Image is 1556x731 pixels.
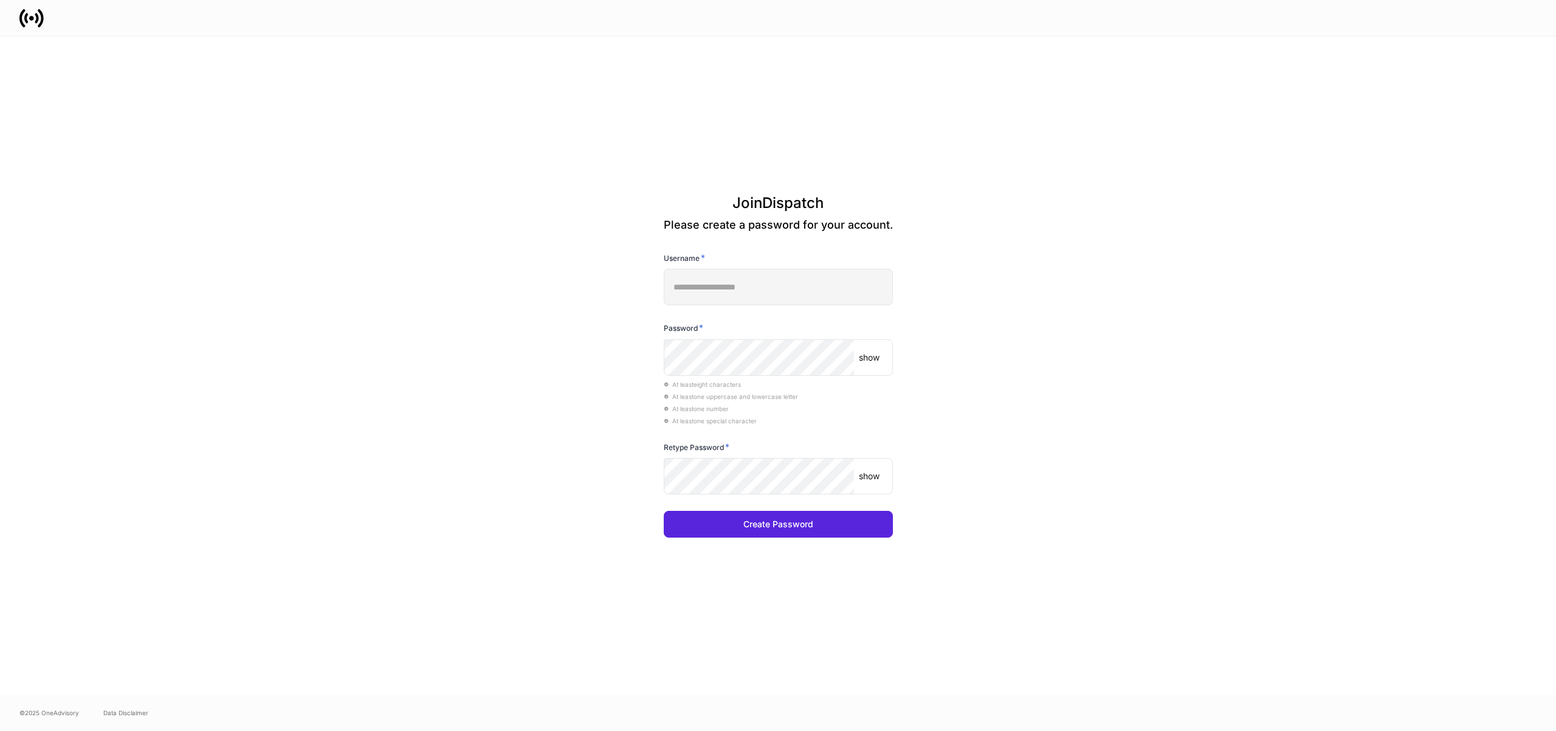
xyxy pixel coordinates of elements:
[664,405,729,412] span: At least one number
[664,393,798,400] span: At least one uppercase and lowercase letter
[664,381,741,388] span: At least eight characters
[664,441,729,453] h6: Retype Password
[19,708,79,718] span: © 2025 OneAdvisory
[743,520,813,528] div: Create Password
[664,218,893,232] p: Please create a password for your account.
[859,470,880,482] p: show
[103,708,148,718] a: Data Disclaimer
[664,417,757,424] span: At least one special character
[664,193,893,218] h3: Join Dispatch
[664,322,703,334] h6: Password
[664,511,893,538] button: Create Password
[859,352,880,364] p: show
[664,252,705,264] h6: Username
